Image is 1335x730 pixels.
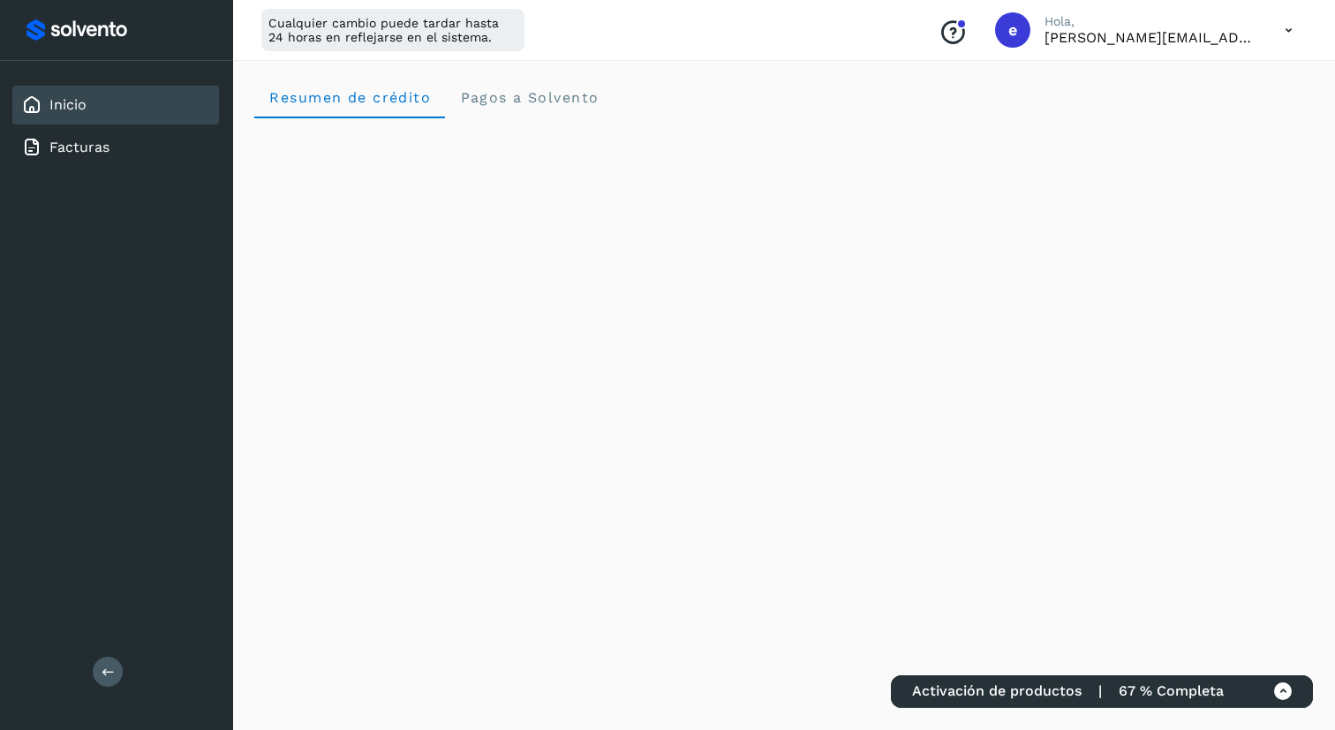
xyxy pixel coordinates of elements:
[49,96,87,113] a: Inicio
[1119,682,1224,699] span: 67 % Completa
[1045,29,1256,46] p: ernesto+temporal@solvento.mx
[1045,14,1256,29] p: Hola,
[12,86,219,124] div: Inicio
[1098,682,1102,699] span: |
[891,675,1313,708] div: Activación de productos | 67 % Completa
[912,682,1082,699] span: Activación de productos
[49,139,109,155] a: Facturas
[12,128,219,167] div: Facturas
[261,9,524,51] div: Cualquier cambio puede tardar hasta 24 horas en reflejarse en el sistema.
[459,89,599,106] span: Pagos a Solvento
[268,89,431,106] span: Resumen de crédito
